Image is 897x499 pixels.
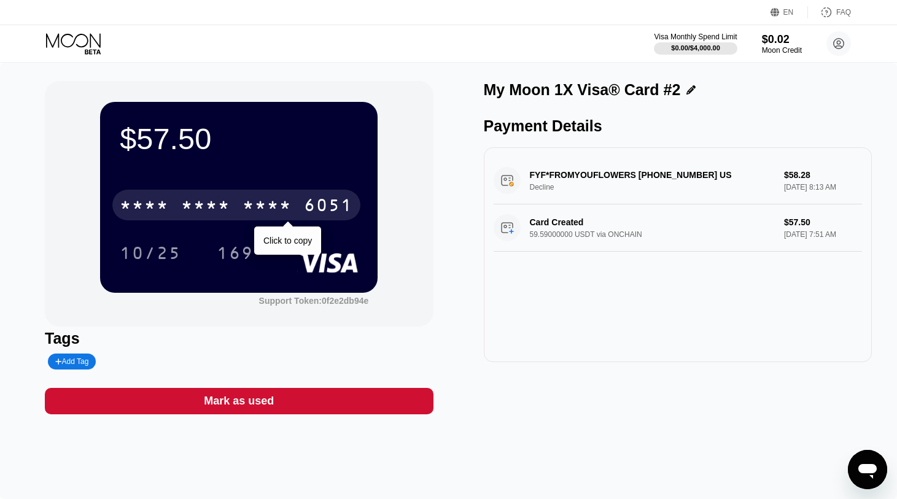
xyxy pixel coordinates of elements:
div: FAQ [836,8,851,17]
div: Mark as used [204,394,274,408]
div: Visa Monthly Spend Limit$0.00/$4,000.00 [654,33,737,55]
div: $0.00 / $4,000.00 [671,44,720,52]
div: FAQ [808,6,851,18]
div: $0.02 [762,33,802,46]
div: Visa Monthly Spend Limit [654,33,737,41]
div: My Moon 1X Visa® Card #2 [484,81,681,99]
div: Click to copy [263,236,312,246]
div: Moon Credit [762,46,802,55]
div: Support Token: 0f2e2db94e [259,296,369,306]
div: $57.50 [120,122,358,156]
div: Add Tag [55,357,88,366]
div: Tags [45,330,433,347]
div: 169 [217,245,254,265]
div: Support Token:0f2e2db94e [259,296,369,306]
div: 10/25 [111,238,190,268]
div: Add Tag [48,354,96,369]
div: EN [783,8,794,17]
div: Mark as used [45,388,433,414]
iframe: Button to launch messaging window [848,450,887,489]
div: Payment Details [484,117,872,135]
div: 6051 [304,197,353,217]
div: EN [771,6,808,18]
div: 10/25 [120,245,181,265]
div: $0.02Moon Credit [762,33,802,55]
div: 169 [208,238,263,268]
